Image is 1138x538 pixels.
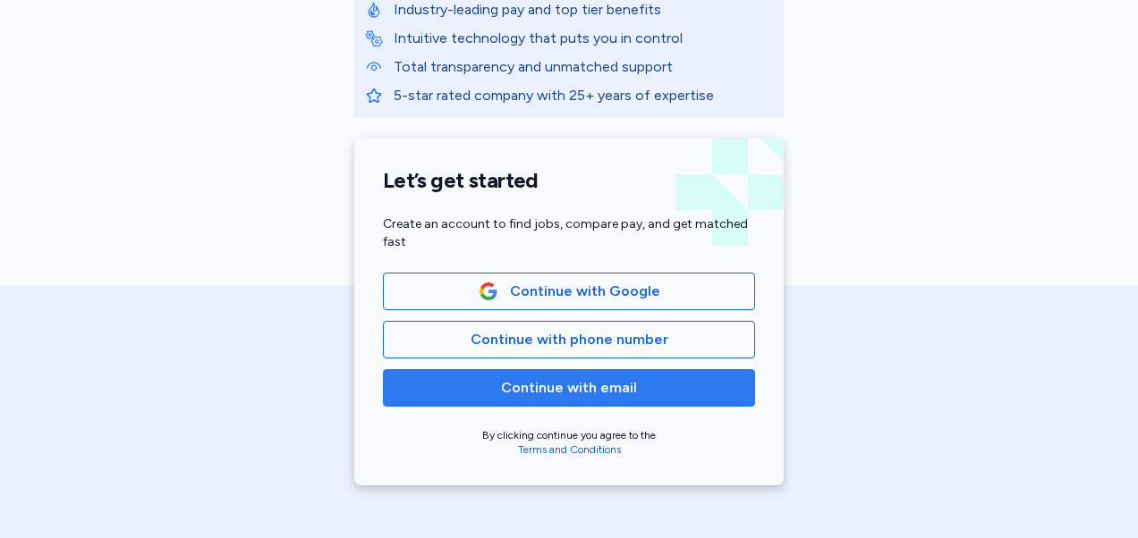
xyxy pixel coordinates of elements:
[383,167,755,194] h1: Let’s get started
[394,85,773,106] p: 5-star rated company with 25+ years of expertise
[394,28,773,49] p: Intuitive technology that puts you in control
[518,443,621,456] a: Terms and Conditions
[383,369,755,407] button: Continue with email
[471,329,668,350] span: Continue with phone number
[383,215,755,251] div: Create an account to find jobs, compare pay, and get matched fast
[501,377,637,399] span: Continue with email
[510,281,660,302] span: Continue with Google
[479,282,498,301] img: Google Logo
[383,428,755,457] div: By clicking continue you agree to the
[383,273,755,310] button: Google LogoContinue with Google
[394,56,773,78] p: Total transparency and unmatched support
[383,321,755,358] button: Continue with phone number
